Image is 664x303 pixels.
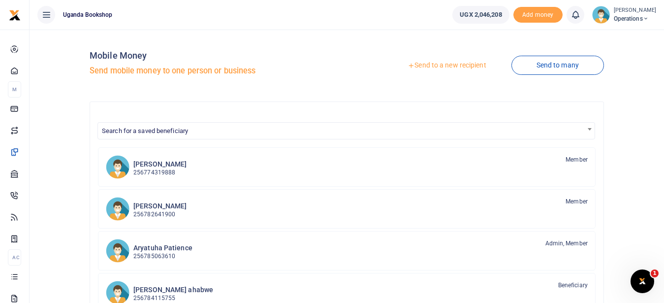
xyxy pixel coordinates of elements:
[545,239,588,248] span: Admin, Member
[133,252,192,261] p: 256785063610
[513,10,563,18] a: Add money
[382,57,511,74] a: Send to a new recipient
[106,155,129,179] img: PK
[558,281,588,290] span: Beneficiary
[133,168,187,177] p: 256774319888
[98,189,596,229] a: BN [PERSON_NAME] 256782641900 Member
[98,231,596,270] a: AP Aryatuha Patience 256785063610 Admin, Member
[511,56,604,75] a: Send to many
[592,6,656,24] a: profile-user [PERSON_NAME] Operations
[102,127,188,135] span: Search for a saved beneficiary
[452,6,509,24] a: UGX 2,046,208
[592,6,610,24] img: profile-user
[133,244,192,252] h6: Aryatuha Patience
[8,81,21,98] li: M
[9,9,21,21] img: logo-small
[513,7,563,23] li: Toup your wallet
[8,249,21,266] li: Ac
[133,294,213,303] p: 256784115755
[98,147,596,187] a: PK [PERSON_NAME] 256774319888 Member
[631,269,654,293] iframe: Intercom live chat
[106,239,129,263] img: AP
[90,50,343,61] h4: Mobile Money
[9,11,21,18] a: logo-small logo-large logo-large
[97,122,595,139] span: Search for a saved beneficiary
[651,269,659,277] span: 1
[133,210,187,219] p: 256782641900
[106,197,129,221] img: BN
[460,10,502,20] span: UGX 2,046,208
[90,66,343,76] h5: Send mobile money to one person or business
[566,197,588,206] span: Member
[614,14,656,23] span: Operations
[59,10,117,19] span: Uganda bookshop
[133,202,187,210] h6: [PERSON_NAME]
[98,123,595,138] span: Search for a saved beneficiary
[133,286,213,294] h6: [PERSON_NAME] ahabwe
[566,155,588,164] span: Member
[513,7,563,23] span: Add money
[133,160,187,168] h6: [PERSON_NAME]
[448,6,513,24] li: Wallet ballance
[614,6,656,15] small: [PERSON_NAME]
